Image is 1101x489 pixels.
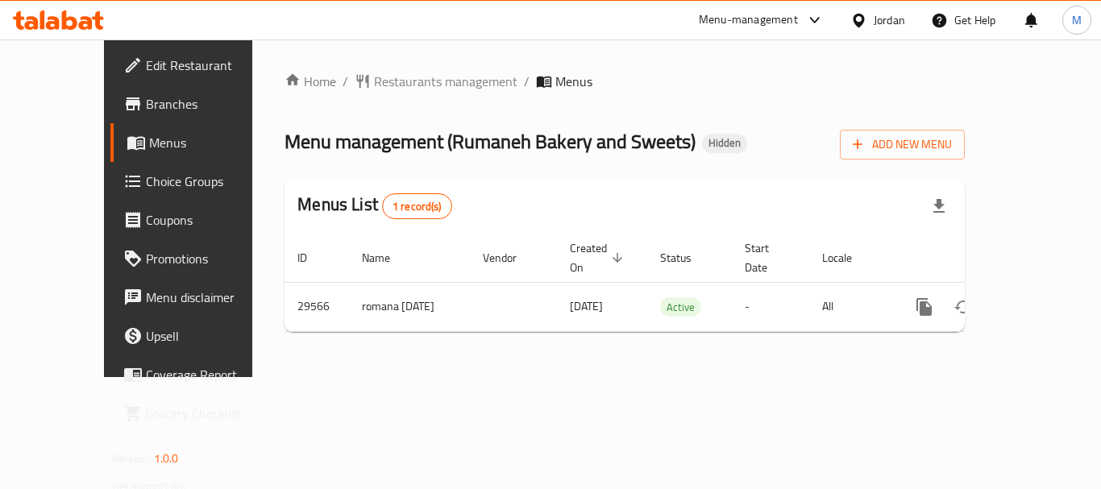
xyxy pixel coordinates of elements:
a: Choice Groups [110,162,288,201]
th: Actions [892,234,1073,283]
span: Coverage Report [146,365,275,384]
span: Menus [555,72,592,91]
span: 1.0.0 [154,448,179,469]
span: [DATE] [570,296,603,317]
td: All [809,282,892,331]
a: Menus [110,123,288,162]
span: ID [297,248,328,267]
span: Coupons [146,210,275,230]
a: Promotions [110,239,288,278]
span: Choice Groups [146,172,275,191]
span: Upsell [146,326,275,346]
a: Edit Restaurant [110,46,288,85]
td: romana [DATE] [349,282,470,331]
div: Hidden [702,134,747,153]
div: Menu-management [699,10,798,30]
span: Restaurants management [374,72,517,91]
span: Menu management ( Rumaneh Bakery and Sweets ) [285,123,696,160]
span: Version: [112,448,152,469]
span: Menu disclaimer [146,288,275,307]
div: Jordan [874,11,905,29]
span: Hidden [702,136,747,150]
span: Menus [149,133,275,152]
table: enhanced table [285,234,1073,332]
span: Vendor [483,248,538,267]
div: Total records count [382,193,452,219]
a: Home [285,72,336,91]
span: Name [362,248,411,267]
a: Branches [110,85,288,123]
span: Active [660,298,701,317]
span: Created On [570,238,628,277]
nav: breadcrumb [285,72,965,91]
div: Export file [920,187,958,226]
button: more [905,288,944,326]
span: Locale [822,248,873,267]
span: Start Date [745,238,790,277]
span: Grocery Checklist [146,404,275,423]
span: Status [660,248,713,267]
li: / [343,72,348,91]
span: 1 record(s) [383,199,451,214]
a: Menu disclaimer [110,278,288,317]
a: Grocery Checklist [110,394,288,433]
li: / [524,72,530,91]
button: Change Status [944,288,983,326]
a: Restaurants management [355,72,517,91]
h2: Menus List [297,193,451,219]
span: Promotions [146,249,275,268]
span: M [1072,11,1082,29]
span: Add New Menu [853,135,952,155]
td: - [732,282,809,331]
div: Active [660,297,701,317]
a: Coupons [110,201,288,239]
td: 29566 [285,282,349,331]
span: Edit Restaurant [146,56,275,75]
button: Add New Menu [840,130,965,160]
a: Upsell [110,317,288,355]
span: Branches [146,94,275,114]
a: Coverage Report [110,355,288,394]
